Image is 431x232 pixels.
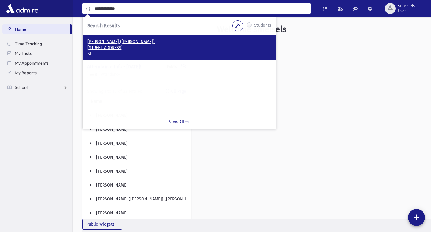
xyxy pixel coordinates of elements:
[15,26,26,32] span: Home
[87,123,203,136] td: [PERSON_NAME]
[2,39,72,49] a: Time Tracking
[87,23,120,29] span: Search Results
[15,70,37,76] span: My Reports
[87,178,203,192] td: [PERSON_NAME]
[87,192,203,206] td: [PERSON_NAME] ([PERSON_NAME]) ([PERSON_NAME])
[83,115,276,129] a: View All
[82,219,122,230] button: Public Widgets
[87,39,271,57] a: [PERSON_NAME] ([PERSON_NAME]) [STREET_ADDRESS] K1
[87,39,271,45] p: [PERSON_NAME] ([PERSON_NAME])
[87,51,271,57] p: K1
[87,206,203,220] td: [PERSON_NAME]
[2,58,72,68] a: My Appointments
[2,24,70,34] a: Home
[5,2,40,15] img: AdmirePro
[2,49,72,58] a: My Tasks
[91,3,310,14] input: Search
[2,82,72,92] a: School
[15,60,48,66] span: My Appointments
[254,22,271,29] label: Students
[87,164,203,178] td: [PERSON_NAME]
[15,85,28,90] span: School
[15,51,32,56] span: My Tasks
[87,150,203,164] td: [PERSON_NAME]
[87,136,203,150] td: [PERSON_NAME]
[2,68,72,78] a: My Reports
[87,45,271,51] p: [STREET_ADDRESS]
[15,41,42,46] span: Time Tracking
[398,8,415,13] span: User
[398,4,415,8] span: smeisels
